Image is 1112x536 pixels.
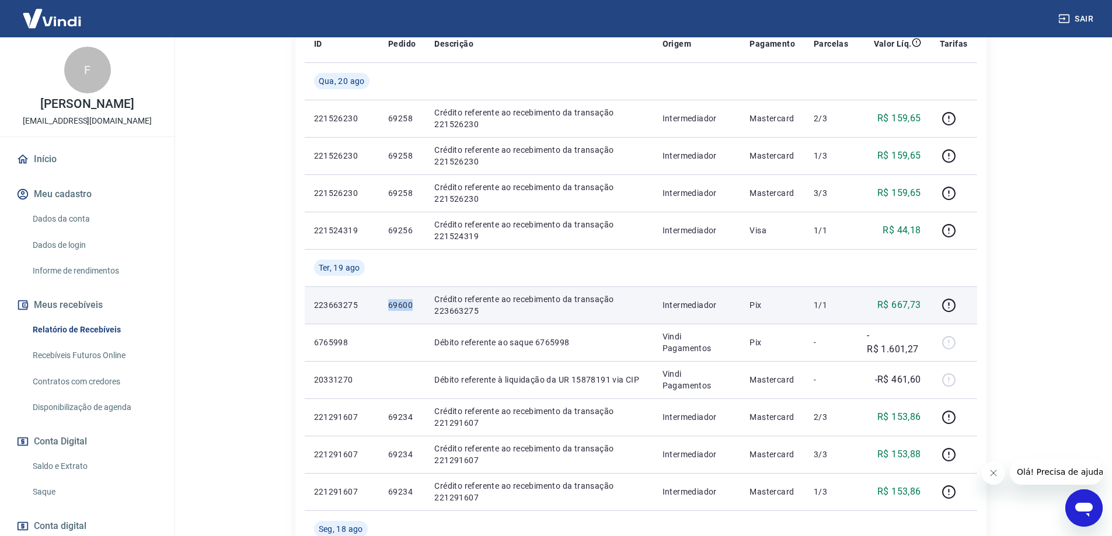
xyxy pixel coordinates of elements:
[663,368,731,391] p: Vindi Pagamentos
[314,38,322,50] p: ID
[388,113,416,124] p: 69258
[388,411,416,423] p: 69234
[434,38,473,50] p: Descrição
[814,187,848,199] p: 3/3
[750,225,795,236] p: Visa
[750,38,795,50] p: Pagamento
[814,299,848,311] p: 1/1
[877,447,921,461] p: R$ 153,88
[663,187,731,199] p: Intermediador
[434,337,643,348] p: Débito referente ao saque 6765998
[388,38,416,50] p: Pedido
[314,374,369,386] p: 20331270
[1056,8,1098,30] button: Sair
[877,149,921,163] p: R$ 159,65
[877,298,921,312] p: R$ 667,73
[34,518,86,534] span: Conta digital
[814,225,848,236] p: 1/1
[319,523,363,535] span: Seg, 18 ago
[814,411,848,423] p: 2/3
[314,411,369,423] p: 221291607
[1065,489,1103,527] iframe: Botão para abrir a janela de mensagens
[434,219,643,242] p: Crédito referente ao recebimento da transação 221524319
[28,344,161,367] a: Recebíveis Futuros Online
[982,461,1005,485] iframe: Fechar mensagem
[14,181,161,207] button: Meu cadastro
[434,443,643,466] p: Crédito referente ao recebimento da transação 221291607
[750,299,795,311] p: Pix
[663,225,731,236] p: Intermediador
[877,111,921,125] p: R$ 159,65
[814,150,848,162] p: 1/3
[750,337,795,348] p: Pix
[875,373,921,387] p: -R$ 461,60
[434,293,643,317] p: Crédito referente ao recebimento da transação 223663275
[663,486,731,498] p: Intermediador
[314,225,369,236] p: 221524319
[434,144,643,167] p: Crédito referente ao recebimento da transação 221526230
[28,370,161,394] a: Contratos com credores
[28,233,161,257] a: Dados de login
[28,480,161,504] a: Saque
[1010,459,1103,485] iframe: Mensagem da empresa
[663,411,731,423] p: Intermediador
[814,374,848,386] p: -
[434,181,643,205] p: Crédito referente ao recebimento da transação 221526230
[877,410,921,424] p: R$ 153,86
[388,187,416,199] p: 69258
[14,1,90,36] img: Vindi
[814,486,848,498] p: 1/3
[940,38,968,50] p: Tarifas
[663,150,731,162] p: Intermediador
[867,328,921,356] p: -R$ 1.601,27
[28,395,161,419] a: Disponibilização de agenda
[814,449,848,460] p: 3/3
[750,187,795,199] p: Mastercard
[750,150,795,162] p: Mastercard
[750,486,795,498] p: Mastercard
[883,223,921,237] p: R$ 44,18
[750,113,795,124] p: Mastercard
[314,150,369,162] p: 221526230
[388,150,416,162] p: 69258
[663,331,731,354] p: Vindi Pagamentos
[314,486,369,498] p: 221291607
[434,374,643,386] p: Débito referente à liquidação da UR 15878191 via CIP
[814,113,848,124] p: 2/3
[28,207,161,231] a: Dados da conta
[28,454,161,478] a: Saldo e Extrato
[314,299,369,311] p: 223663275
[434,405,643,429] p: Crédito referente ao recebimento da transação 221291607
[434,107,643,130] p: Crédito referente ao recebimento da transação 221526230
[14,292,161,318] button: Meus recebíveis
[434,480,643,503] p: Crédito referente ao recebimento da transação 221291607
[40,98,134,110] p: [PERSON_NAME]
[388,486,416,498] p: 69234
[7,8,98,17] span: Olá! Precisa de ajuda?
[28,318,161,342] a: Relatório de Recebíveis
[314,187,369,199] p: 221526230
[64,47,111,93] div: F
[814,38,848,50] p: Parcelas
[14,146,161,172] a: Início
[663,299,731,311] p: Intermediador
[814,337,848,348] p: -
[663,38,691,50] p: Origem
[28,259,161,283] a: Informe de rendimentos
[750,374,795,386] p: Mastercard
[319,75,365,87] span: Qua, 20 ago
[750,449,795,460] p: Mastercard
[314,337,369,348] p: 6765998
[388,299,416,311] p: 69600
[388,449,416,460] p: 69234
[14,429,161,454] button: Conta Digital
[23,115,152,127] p: [EMAIL_ADDRESS][DOMAIN_NAME]
[663,113,731,124] p: Intermediador
[319,262,360,274] span: Ter, 19 ago
[750,411,795,423] p: Mastercard
[314,449,369,460] p: 221291607
[874,38,912,50] p: Valor Líq.
[877,485,921,499] p: R$ 153,86
[314,113,369,124] p: 221526230
[388,225,416,236] p: 69256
